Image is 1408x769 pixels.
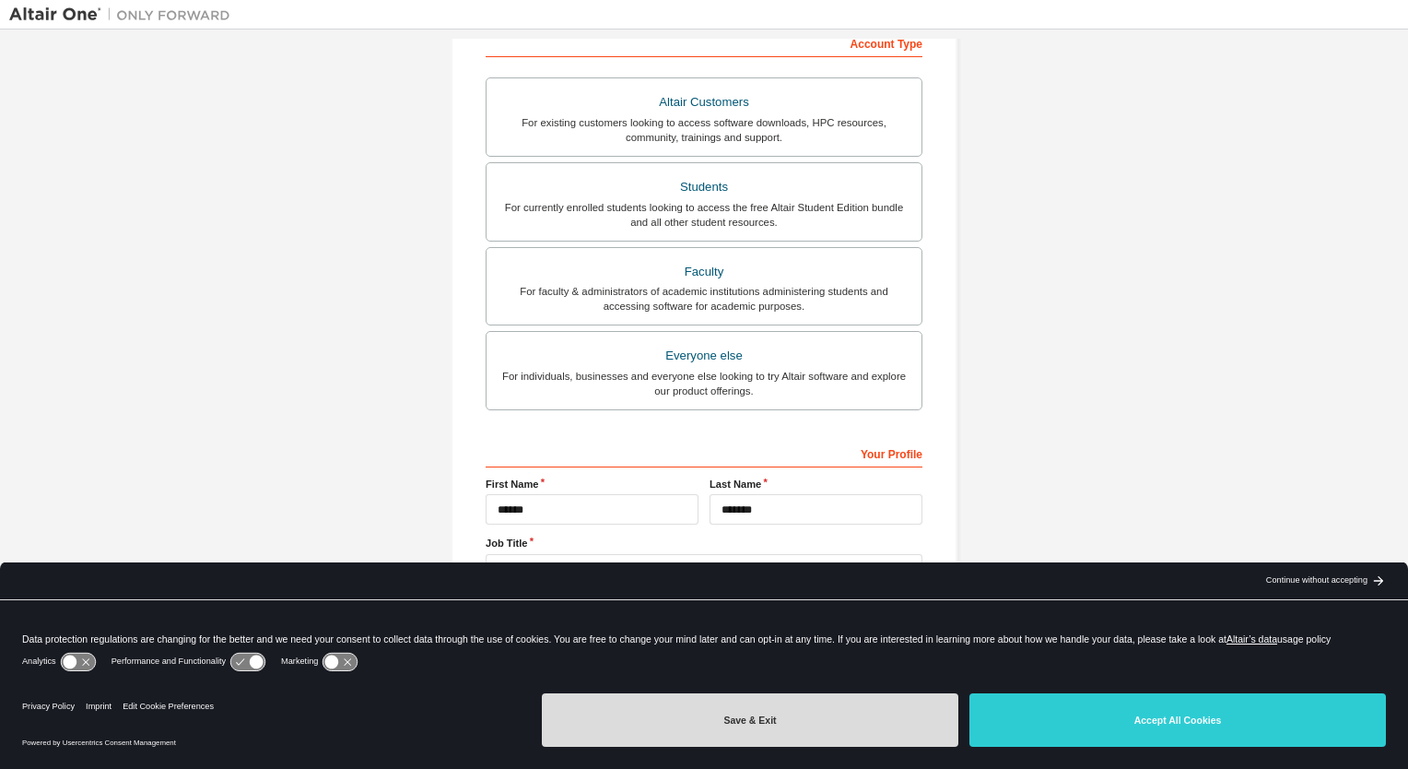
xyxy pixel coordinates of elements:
[498,89,910,115] div: Altair Customers
[498,343,910,369] div: Everyone else
[486,536,922,550] label: Job Title
[486,28,922,57] div: Account Type
[710,477,922,491] label: Last Name
[486,477,698,491] label: First Name
[9,6,240,24] img: Altair One
[498,115,910,145] div: For existing customers looking to access software downloads, HPC resources, community, trainings ...
[498,284,910,314] div: For faculty & administrators of academic institutions administering students and accessing softwa...
[498,369,910,398] div: For individuals, businesses and everyone else looking to try Altair software and explore our prod...
[498,174,910,200] div: Students
[498,259,910,285] div: Faculty
[498,200,910,230] div: For currently enrolled students looking to access the free Altair Student Edition bundle and all ...
[486,438,922,467] div: Your Profile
